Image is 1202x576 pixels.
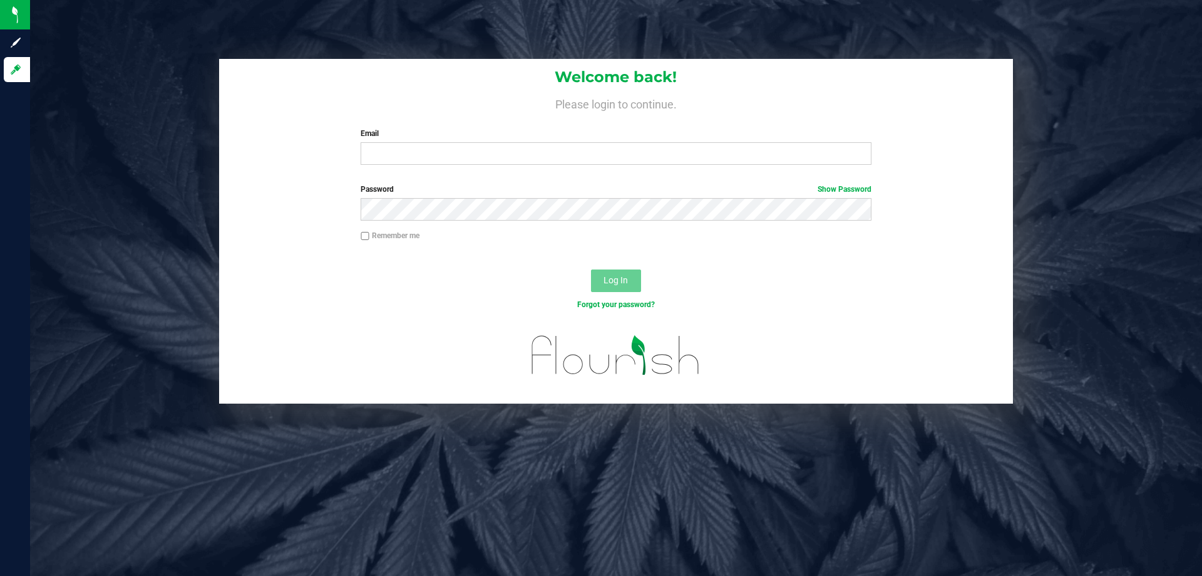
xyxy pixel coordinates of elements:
[9,36,22,49] inline-svg: Sign up
[591,270,641,292] button: Log In
[361,128,871,139] label: Email
[361,185,394,194] span: Password
[361,230,419,241] label: Remember me
[9,63,22,76] inline-svg: Log in
[604,275,628,285] span: Log In
[516,323,715,387] img: flourish_logo.svg
[361,232,369,241] input: Remember me
[577,300,655,309] a: Forgot your password?
[818,185,871,194] a: Show Password
[219,69,1013,85] h1: Welcome back!
[219,95,1013,110] h4: Please login to continue.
